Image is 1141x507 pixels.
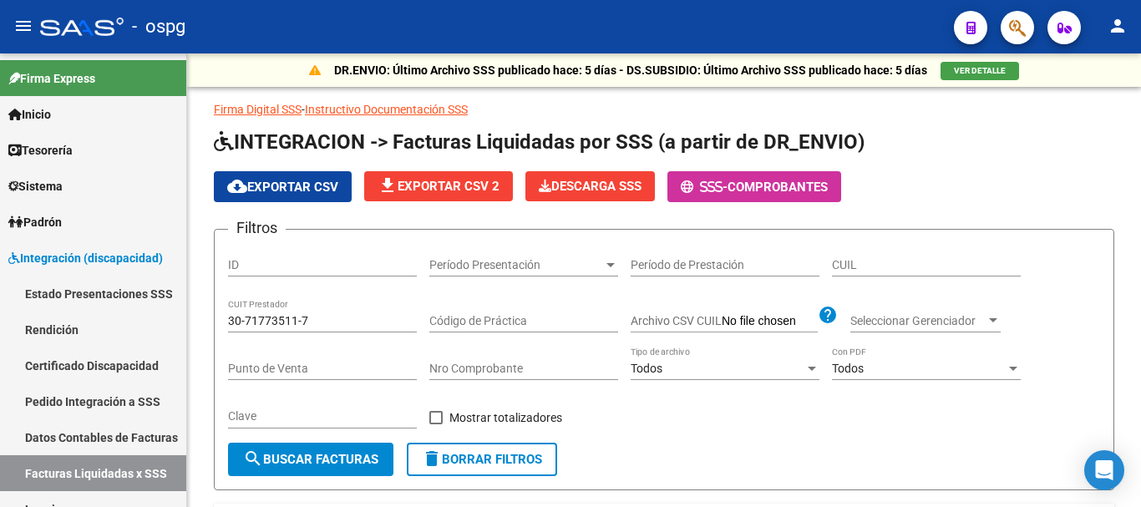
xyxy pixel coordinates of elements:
[429,258,603,272] span: Período Presentación
[1108,16,1128,36] mat-icon: person
[227,176,247,196] mat-icon: cloud_download
[728,180,828,195] span: Comprobantes
[818,305,838,325] mat-icon: help
[214,130,865,154] span: INTEGRACION -> Facturas Liquidadas por SSS (a partir de DR_ENVIO)
[227,180,338,195] span: Exportar CSV
[214,100,1114,119] p: -
[378,175,398,195] mat-icon: file_download
[832,362,864,375] span: Todos
[214,171,352,202] button: Exportar CSV
[8,141,73,160] span: Tesorería
[378,179,500,194] span: Exportar CSV 2
[364,171,513,201] button: Exportar CSV 2
[954,66,1006,75] span: VER DETALLE
[228,443,393,476] button: Buscar Facturas
[850,314,986,328] span: Seleccionar Gerenciador
[631,314,722,327] span: Archivo CSV CUIL
[243,449,263,469] mat-icon: search
[8,213,62,231] span: Padrón
[407,443,557,476] button: Borrar Filtros
[1084,450,1124,490] div: Open Intercom Messenger
[525,171,655,202] app-download-masive: Descarga masiva de comprobantes (adjuntos)
[667,171,841,202] button: -Comprobantes
[8,105,51,124] span: Inicio
[305,103,468,116] a: Instructivo Documentación SSS
[8,177,63,195] span: Sistema
[8,69,95,88] span: Firma Express
[722,314,818,329] input: Archivo CSV CUIL
[132,8,185,45] span: - ospg
[334,61,927,79] p: DR.ENVIO: Último Archivo SSS publicado hace: 5 días - DS.SUBSIDIO: Último Archivo SSS publicado h...
[214,103,302,116] a: Firma Digital SSS
[525,171,655,201] button: Descarga SSS
[243,452,378,467] span: Buscar Facturas
[631,362,662,375] span: Todos
[681,180,728,195] span: -
[422,452,542,467] span: Borrar Filtros
[422,449,442,469] mat-icon: delete
[8,249,163,267] span: Integración (discapacidad)
[941,62,1019,80] button: VER DETALLE
[449,408,562,428] span: Mostrar totalizadores
[539,179,641,194] span: Descarga SSS
[13,16,33,36] mat-icon: menu
[228,216,286,240] h3: Filtros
